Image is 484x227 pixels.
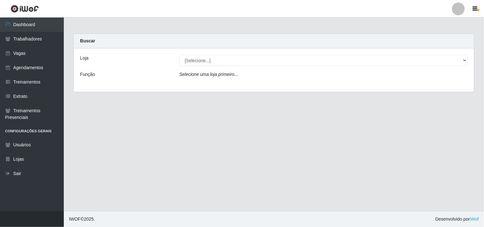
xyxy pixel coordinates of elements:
span: Desenvolvido por [436,216,479,223]
span: © 2025 . [69,216,95,223]
label: Loja [80,55,88,62]
strong: Buscar [80,38,95,43]
span: IWOF [69,216,81,222]
img: CoreUI Logo [11,5,39,13]
i: Selecione uma loja primeiro... [179,72,238,77]
label: Função [80,71,95,78]
a: iWof [470,216,479,222]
